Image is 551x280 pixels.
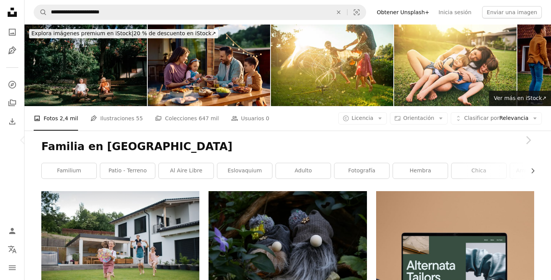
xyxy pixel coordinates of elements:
[209,247,367,254] a: juguete de peluche de piel gris y blanca en roca marrón
[330,5,347,20] button: Borrar
[338,112,387,124] button: Licencia
[372,6,434,18] a: Obtener Unsplash+
[42,163,96,178] a: familium
[41,240,199,247] a: Un padre con tres hijas jugando al aire libre en el patio trasero, corriendo.
[394,25,517,106] img: Tu afecto formas su felicidad por la vida
[34,5,366,20] form: Encuentra imágenes en todo el sitio
[5,77,20,92] a: Explorar
[148,25,270,106] img: Familia feliz disfrutando del postre después de almorzar en su terraza.
[5,260,20,275] button: Menú
[31,30,216,36] span: 20 % de descuento en iStock ↗
[393,163,448,178] a: hembra
[489,91,551,106] a: Ver más en iStock↗
[24,25,147,106] img: Mom and daughter enjoying a beautiful garden in a sunny day
[90,106,143,131] a: Ilustraciones 55
[494,95,546,101] span: Ver más en iStock ↗
[5,25,20,40] a: Fotos
[505,103,551,177] a: Siguiente
[5,223,20,239] a: Iniciar sesión / Registrarse
[403,115,434,121] span: Orientación
[5,242,20,257] button: Idioma
[217,163,272,178] a: Eslovaquium
[34,5,47,20] button: Buscar en Unsplash
[155,106,219,131] a: Colecciones 647 mil
[100,163,155,178] a: Patio - Terreno
[271,25,393,106] img: Padre con niños corriendo a través del aspersor en el patio trasero en la noche de verano al atar...
[451,112,542,124] button: Clasificar porRelevancia
[464,115,499,121] span: Clasificar por
[41,140,534,154] h1: Familia en [GEOGRAPHIC_DATA]
[482,6,542,18] button: Enviar una imagen
[352,115,373,121] span: Licencia
[347,5,366,20] button: Búsqueda visual
[452,163,506,178] a: Chica
[334,163,389,178] a: fotografía
[31,30,134,36] span: Explora imágenes premium en iStock |
[159,163,214,178] a: al aire libre
[276,163,331,178] a: adulto
[5,95,20,111] a: Colecciones
[266,114,269,123] span: 0
[199,114,219,123] span: 647 mil
[464,115,528,122] span: Relevancia
[231,106,269,131] a: Usuarios 0
[24,25,223,43] a: Explora imágenes premium en iStock|20 % de descuento en iStock↗
[136,114,143,123] span: 55
[434,6,476,18] a: Inicia sesión
[390,112,448,124] button: Orientación
[5,43,20,58] a: Ilustraciones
